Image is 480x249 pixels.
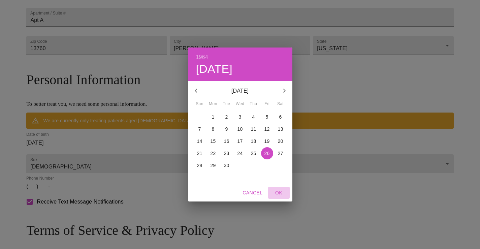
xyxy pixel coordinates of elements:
button: 29 [207,159,219,172]
button: 10 [234,123,246,135]
button: OK [268,187,290,199]
button: 26 [261,147,273,159]
p: 22 [211,150,216,157]
p: 24 [237,150,243,157]
p: 14 [197,138,202,145]
button: 4 [248,111,260,123]
p: 19 [264,138,270,145]
button: 9 [221,123,233,135]
p: 10 [237,126,243,132]
p: [DATE] [204,87,276,95]
span: Thu [248,101,260,107]
p: 12 [264,126,270,132]
span: Sun [194,101,206,107]
button: 22 [207,147,219,159]
p: 20 [278,138,283,145]
p: 2 [225,114,228,120]
p: 11 [251,126,256,132]
span: Mon [207,101,219,107]
button: 1964 [196,53,208,62]
button: 11 [248,123,260,135]
button: 28 [194,159,206,172]
button: 2 [221,111,233,123]
button: 16 [221,135,233,147]
p: 16 [224,138,229,145]
span: Sat [275,101,287,107]
p: 15 [211,138,216,145]
p: 30 [224,162,229,169]
p: 29 [211,162,216,169]
p: 5 [266,114,268,120]
button: 12 [261,123,273,135]
button: 1 [207,111,219,123]
p: 4 [252,114,255,120]
p: 8 [212,126,215,132]
button: 27 [275,147,287,159]
button: Cancel [240,187,265,199]
p: 6 [279,114,282,120]
span: Fri [261,101,273,107]
p: 7 [198,126,201,132]
span: Tue [221,101,233,107]
p: 28 [197,162,202,169]
span: Wed [234,101,246,107]
p: 25 [251,150,256,157]
button: 23 [221,147,233,159]
button: 14 [194,135,206,147]
button: 5 [261,111,273,123]
button: 13 [275,123,287,135]
p: 26 [264,150,270,157]
p: 17 [237,138,243,145]
p: 1 [212,114,215,120]
button: 17 [234,135,246,147]
p: 13 [278,126,283,132]
span: OK [271,189,287,197]
span: Cancel [243,189,262,197]
button: 24 [234,147,246,159]
button: 20 [275,135,287,147]
button: 18 [248,135,260,147]
p: 23 [224,150,229,157]
p: 18 [251,138,256,145]
button: 6 [275,111,287,123]
p: 27 [278,150,283,157]
p: 21 [197,150,202,157]
button: 7 [194,123,206,135]
p: 9 [225,126,228,132]
button: 19 [261,135,273,147]
button: 3 [234,111,246,123]
button: 21 [194,147,206,159]
button: 30 [221,159,233,172]
button: [DATE] [196,62,233,76]
button: 15 [207,135,219,147]
button: 8 [207,123,219,135]
button: 25 [248,147,260,159]
p: 3 [239,114,242,120]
